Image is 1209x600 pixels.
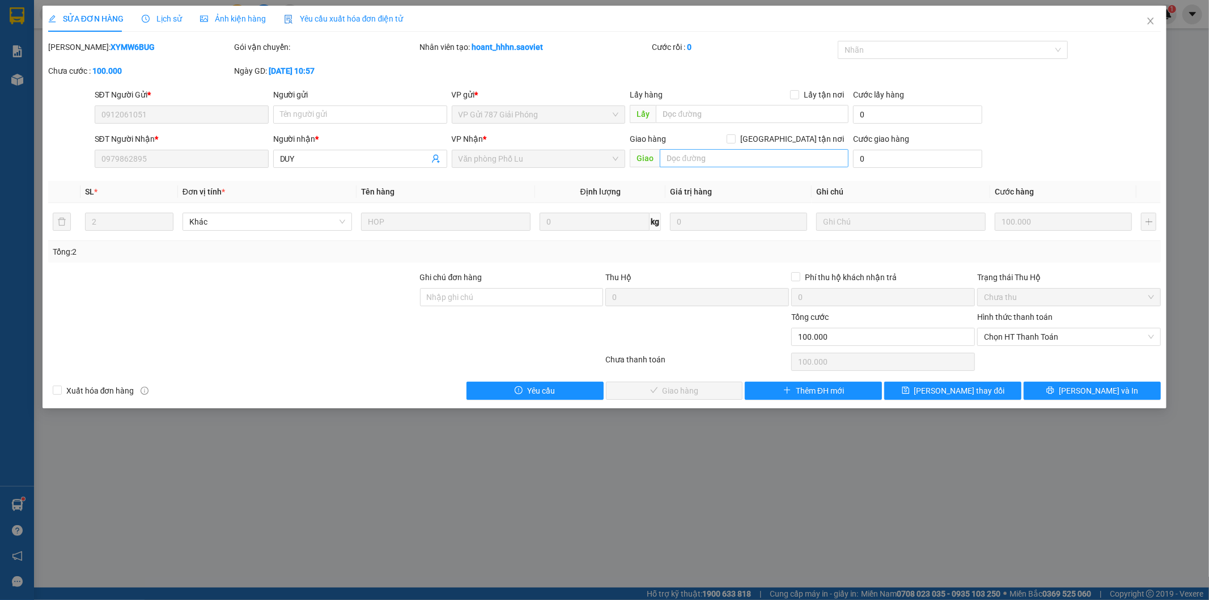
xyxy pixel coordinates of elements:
[995,213,1132,231] input: 0
[630,134,666,143] span: Giao hàng
[650,213,661,231] span: kg
[284,14,404,23] span: Yêu cầu xuất hóa đơn điện tử
[796,384,844,397] span: Thêm ĐH mới
[234,41,418,53] div: Gói vận chuyển:
[800,271,901,284] span: Phí thu hộ khách nhận trả
[420,41,650,53] div: Nhân viên tạo:
[53,213,71,231] button: delete
[630,105,656,123] span: Lấy
[791,312,829,322] span: Tổng cước
[142,14,182,23] span: Lịch sử
[902,386,910,395] span: save
[452,88,626,101] div: VP gửi
[745,382,882,400] button: plusThêm ĐH mới
[420,288,604,306] input: Ghi chú đơn hàng
[273,133,447,145] div: Người nhận
[111,43,155,52] b: XYMW6BUG
[48,14,124,23] span: SỬA ĐƠN HÀNG
[183,187,225,196] span: Đơn vị tính
[142,15,150,23] span: clock-circle
[269,66,315,75] b: [DATE] 10:57
[977,271,1161,284] div: Trạng thái Thu Hộ
[670,213,807,231] input: 0
[1146,16,1155,26] span: close
[459,150,619,167] span: Văn phòng Phố Lu
[234,65,418,77] div: Ngày GD:
[361,213,531,231] input: VD: Bàn, Ghế
[1141,213,1156,231] button: plus
[853,105,982,124] input: Cước lấy hàng
[1135,6,1166,37] button: Close
[527,384,555,397] span: Yêu cầu
[656,105,849,123] input: Dọc đường
[884,382,1021,400] button: save[PERSON_NAME] thay đổi
[799,88,849,101] span: Lấy tận nơi
[816,213,986,231] input: Ghi Chú
[853,134,909,143] label: Cước giao hàng
[630,90,663,99] span: Lấy hàng
[1024,382,1161,400] button: printer[PERSON_NAME] và In
[48,41,232,53] div: [PERSON_NAME]:
[48,15,56,23] span: edit
[62,384,139,397] span: Xuất hóa đơn hàng
[361,187,394,196] span: Tên hàng
[95,133,269,145] div: SĐT Người Nhận
[783,386,791,395] span: plus
[984,289,1154,306] span: Chưa thu
[580,187,621,196] span: Định lượng
[660,149,849,167] input: Dọc đường
[459,106,619,123] span: VP Gửi 787 Giải Phóng
[431,154,440,163] span: user-add
[812,181,990,203] th: Ghi chú
[200,14,266,23] span: Ảnh kiện hàng
[914,384,1005,397] span: [PERSON_NAME] thay đổi
[670,187,712,196] span: Giá trị hàng
[48,65,232,77] div: Chưa cước :
[995,187,1034,196] span: Cước hàng
[630,149,660,167] span: Giao
[687,43,692,52] b: 0
[92,66,122,75] b: 100.000
[53,246,466,258] div: Tổng: 2
[515,386,523,395] span: exclamation-circle
[652,41,835,53] div: Cước rồi :
[472,43,544,52] b: hoant_hhhn.saoviet
[466,382,604,400] button: exclamation-circleYêu cầu
[420,273,482,282] label: Ghi chú đơn hàng
[736,133,849,145] span: [GEOGRAPHIC_DATA] tận nơi
[977,312,1053,322] label: Hình thức thanh toán
[606,382,743,400] button: checkGiao hàng
[1059,384,1138,397] span: [PERSON_NAME] và In
[273,88,447,101] div: Người gửi
[141,387,149,395] span: info-circle
[853,150,982,168] input: Cước giao hàng
[95,88,269,101] div: SĐT Người Gửi
[853,90,904,99] label: Cước lấy hàng
[1046,386,1054,395] span: printer
[189,213,345,230] span: Khác
[200,15,208,23] span: picture
[605,273,631,282] span: Thu Hộ
[284,15,293,24] img: icon
[85,187,94,196] span: SL
[452,134,483,143] span: VP Nhận
[984,328,1154,345] span: Chọn HT Thanh Toán
[605,353,791,373] div: Chưa thanh toán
